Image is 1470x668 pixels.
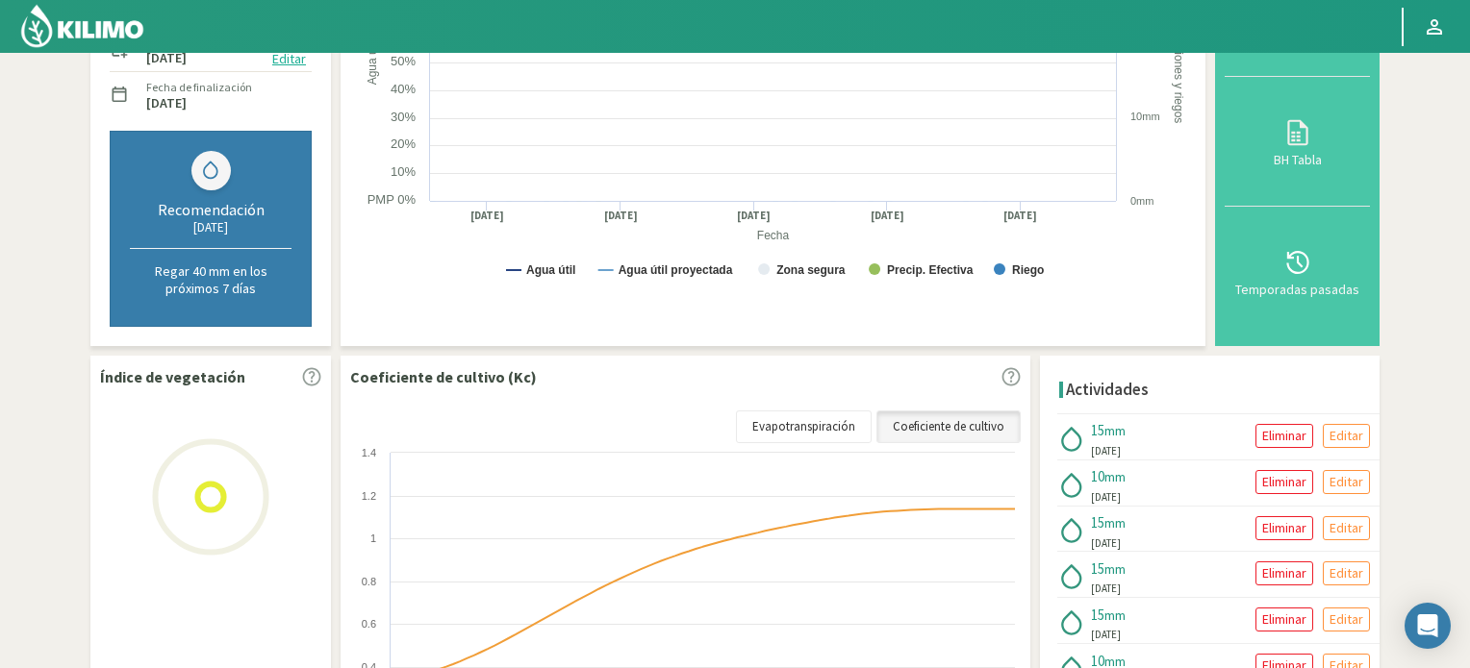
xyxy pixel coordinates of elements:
text: 50% [391,54,416,68]
img: Kilimo [19,3,145,49]
span: 15 [1091,421,1104,439]
label: Fecha de finalización [146,79,252,96]
text: 30% [391,110,416,124]
text: Zona segura [776,263,846,277]
text: 0mm [1130,195,1153,207]
button: Temporadas pasadas [1225,207,1370,336]
button: Eliminar [1255,607,1313,631]
text: 0.6 [362,618,376,630]
span: 15 [1091,559,1104,578]
button: Eliminar [1255,470,1313,494]
button: BH Tabla [1225,77,1370,207]
p: Coeficiente de cultivo (Kc) [350,365,537,388]
text: 40% [391,82,416,96]
text: [DATE] [1003,209,1037,223]
label: [DATE] [146,97,187,110]
text: 20% [391,136,416,151]
span: mm [1104,514,1126,532]
button: Editar [1323,561,1370,585]
button: Editar [1323,516,1370,540]
p: Editar [1330,425,1363,447]
span: 15 [1091,606,1104,624]
text: PMP 0% [367,192,417,207]
button: Editar [1323,607,1370,631]
span: 10 [1091,467,1104,485]
p: Editar [1330,562,1363,584]
text: 10mm [1130,111,1160,122]
span: [DATE] [1091,627,1121,643]
p: Índice de vegetación [100,365,245,388]
p: Editar [1330,471,1363,493]
text: Agua útil proyectada [619,263,733,277]
span: mm [1104,606,1126,624]
p: Eliminar [1262,608,1306,631]
div: Recomendación [130,200,291,219]
p: Eliminar [1262,517,1306,539]
text: 1.2 [362,490,376,502]
text: [DATE] [871,209,904,223]
text: 1.4 [362,447,376,458]
text: Precip. Efectiva [887,263,974,277]
text: 1 [370,532,376,544]
p: Editar [1330,517,1363,539]
button: Eliminar [1255,516,1313,540]
h4: Actividades [1066,381,1149,399]
text: Agua útil [366,39,379,85]
text: [DATE] [737,209,771,223]
p: Regar 40 mm en los próximos 7 días [130,262,291,297]
button: Editar [1323,470,1370,494]
text: 10% [391,164,416,179]
text: [DATE] [604,209,638,223]
img: Loading... [114,401,307,593]
span: [DATE] [1091,535,1121,552]
button: Editar [1323,424,1370,448]
span: [DATE] [1091,489,1121,506]
span: [DATE] [1091,581,1121,597]
span: mm [1104,468,1126,485]
span: [DATE] [1091,443,1121,459]
a: Coeficiente de cultivo [876,410,1021,443]
button: Eliminar [1255,561,1313,585]
text: 0.8 [362,576,376,587]
a: Evapotranspiración [736,410,872,443]
label: [DATE] [146,52,187,64]
div: BH Tabla [1230,153,1364,166]
button: Eliminar [1255,424,1313,448]
text: Riego [1012,263,1044,277]
span: mm [1104,560,1126,578]
span: 15 [1091,513,1104,532]
p: Eliminar [1262,471,1306,493]
div: Temporadas pasadas [1230,283,1364,296]
p: Eliminar [1262,562,1306,584]
p: Eliminar [1262,425,1306,447]
button: Editar [266,48,312,70]
text: Agua útil [526,263,575,277]
text: Precipitaciones y riegos [1172,1,1185,123]
text: Fecha [757,229,790,242]
div: Open Intercom Messenger [1405,603,1451,649]
div: [DATE] [130,219,291,235]
span: mm [1104,422,1126,439]
p: Editar [1330,608,1363,631]
text: [DATE] [470,209,504,223]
